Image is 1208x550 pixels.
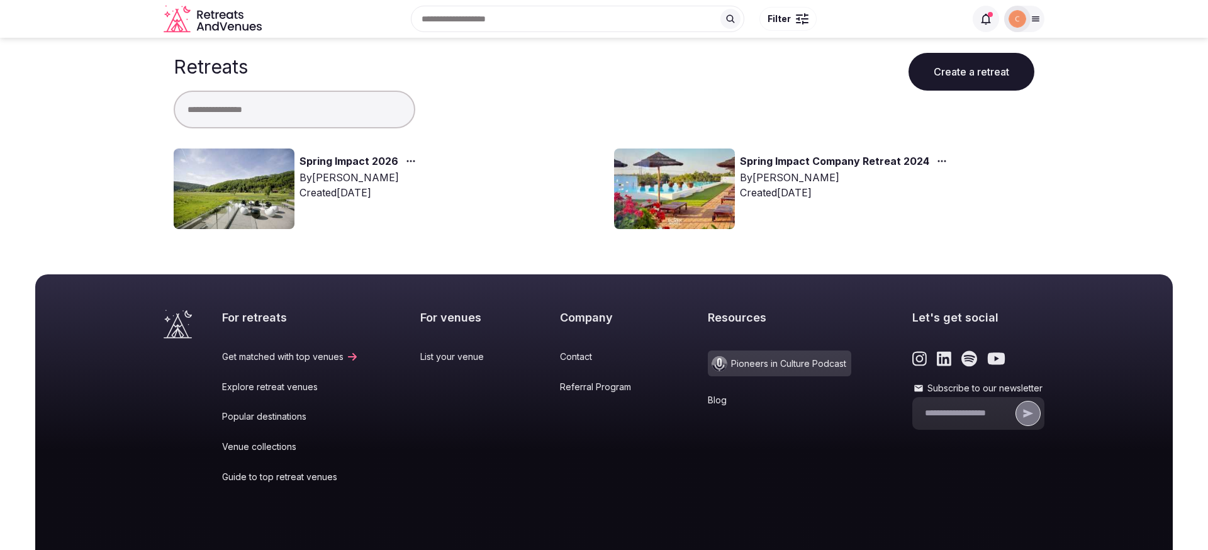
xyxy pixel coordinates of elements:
[164,5,264,33] a: Visit the homepage
[961,351,977,367] a: Link to the retreats and venues Spotify page
[1009,10,1026,28] img: corrina
[560,310,646,325] h2: Company
[759,7,817,31] button: Filter
[420,351,499,363] a: List your venue
[937,351,951,367] a: Link to the retreats and venues LinkedIn page
[909,53,1034,91] button: Create a retreat
[299,170,421,185] div: By [PERSON_NAME]
[222,351,359,363] a: Get matched with top venues
[222,471,359,483] a: Guide to top retreat venues
[708,351,851,376] a: Pioneers in Culture Podcast
[222,310,359,325] h2: For retreats
[560,351,646,363] a: Contact
[299,185,421,200] div: Created [DATE]
[222,381,359,393] a: Explore retreat venues
[614,149,735,229] img: Top retreat image for the retreat: Spring Impact Company Retreat 2024
[560,381,646,393] a: Referral Program
[740,154,929,170] a: Spring Impact Company Retreat 2024
[987,351,1005,367] a: Link to the retreats and venues Youtube page
[222,441,359,453] a: Venue collections
[222,410,359,423] a: Popular destinations
[768,13,791,25] span: Filter
[708,394,851,407] a: Blog
[174,55,248,78] h1: Retreats
[912,382,1044,395] label: Subscribe to our newsletter
[299,154,398,170] a: Spring Impact 2026
[164,5,264,33] svg: Retreats and Venues company logo
[912,351,927,367] a: Link to the retreats and venues Instagram page
[164,310,192,339] a: Visit the homepage
[708,310,851,325] h2: Resources
[420,310,499,325] h2: For venues
[174,149,294,229] img: Top retreat image for the retreat: Spring Impact 2026
[740,185,952,200] div: Created [DATE]
[912,310,1044,325] h2: Let's get social
[740,170,952,185] div: By [PERSON_NAME]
